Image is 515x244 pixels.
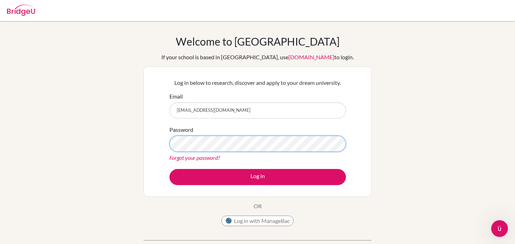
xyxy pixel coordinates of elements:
h1: Welcome to [GEOGRAPHIC_DATA] [176,35,340,48]
iframe: Intercom live chat [491,220,508,237]
p: OR [254,202,262,210]
div: If your school is based in [GEOGRAPHIC_DATA], use to login. [161,53,354,61]
button: Log in with ManageBac [221,216,294,226]
button: Log in [169,169,346,185]
p: Log in below to research, discover and apply to your dream university. [169,79,346,87]
a: Forgot your password? [169,154,220,161]
img: Bridge-U [7,5,35,16]
label: Email [169,92,183,101]
a: [DOMAIN_NAME] [288,54,334,60]
label: Password [169,126,193,134]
